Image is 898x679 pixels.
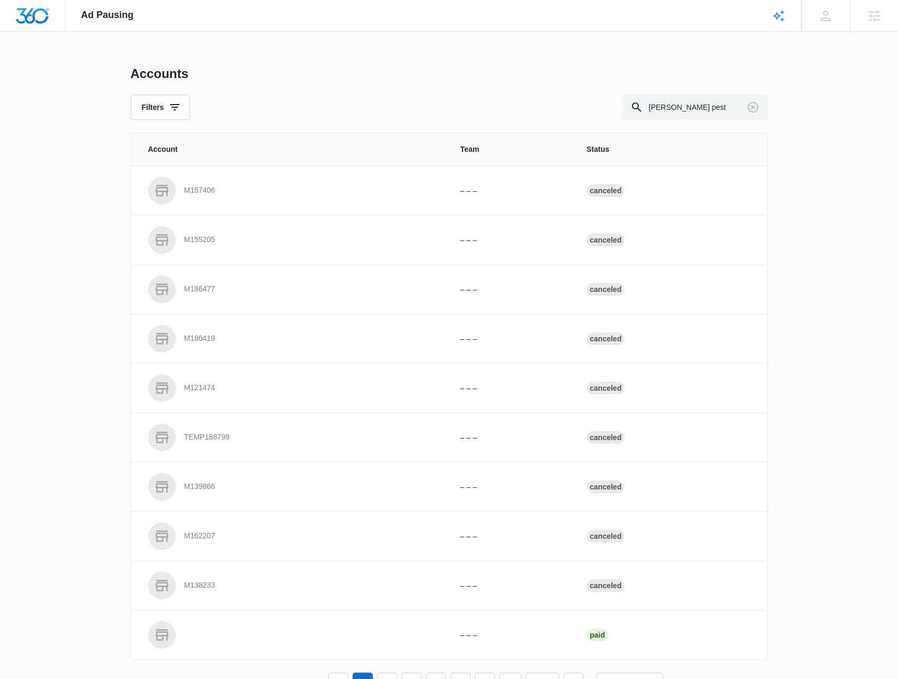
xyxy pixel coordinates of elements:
[622,94,768,120] input: Search By Account Number
[148,572,435,599] a: M138233
[587,579,625,592] div: Canceled
[587,332,625,345] div: Canceled
[460,630,561,641] p: – – –
[148,177,435,204] a: M157406
[184,185,215,196] p: M157406
[460,144,561,155] span: Team
[745,99,762,116] button: Clear
[148,226,435,254] a: M155205
[148,424,435,451] a: TEMP188799
[148,325,435,353] a: M186419
[184,482,215,492] p: M139866
[460,383,561,394] p: – – –
[184,432,230,443] p: TEMP188799
[460,482,561,493] p: – – –
[587,382,625,394] div: Canceled
[587,144,750,155] span: Status
[148,276,435,303] a: M186477
[184,333,215,344] p: M186419
[184,383,215,393] p: M121474
[184,235,215,245] p: M155205
[587,283,625,296] div: Canceled
[587,480,625,493] div: Canceled
[460,333,561,345] p: – – –
[460,284,561,295] p: – – –
[587,184,625,197] div: Canceled
[184,580,215,591] p: M138233
[587,629,609,641] div: Paid
[460,580,561,591] p: – – –
[131,66,189,82] h1: Accounts
[184,284,215,295] p: M186477
[460,432,561,443] p: – – –
[148,473,435,501] a: M139866
[460,185,561,196] p: – – –
[148,522,435,550] a: M162207
[587,431,625,444] div: Canceled
[184,531,215,542] p: M162207
[148,144,435,155] span: Account
[587,530,625,543] div: Canceled
[148,374,435,402] a: M121474
[460,531,561,542] p: – – –
[131,94,190,120] button: Filters
[587,234,625,246] div: Canceled
[81,10,134,21] span: Ad Pausing
[460,235,561,246] p: – – –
